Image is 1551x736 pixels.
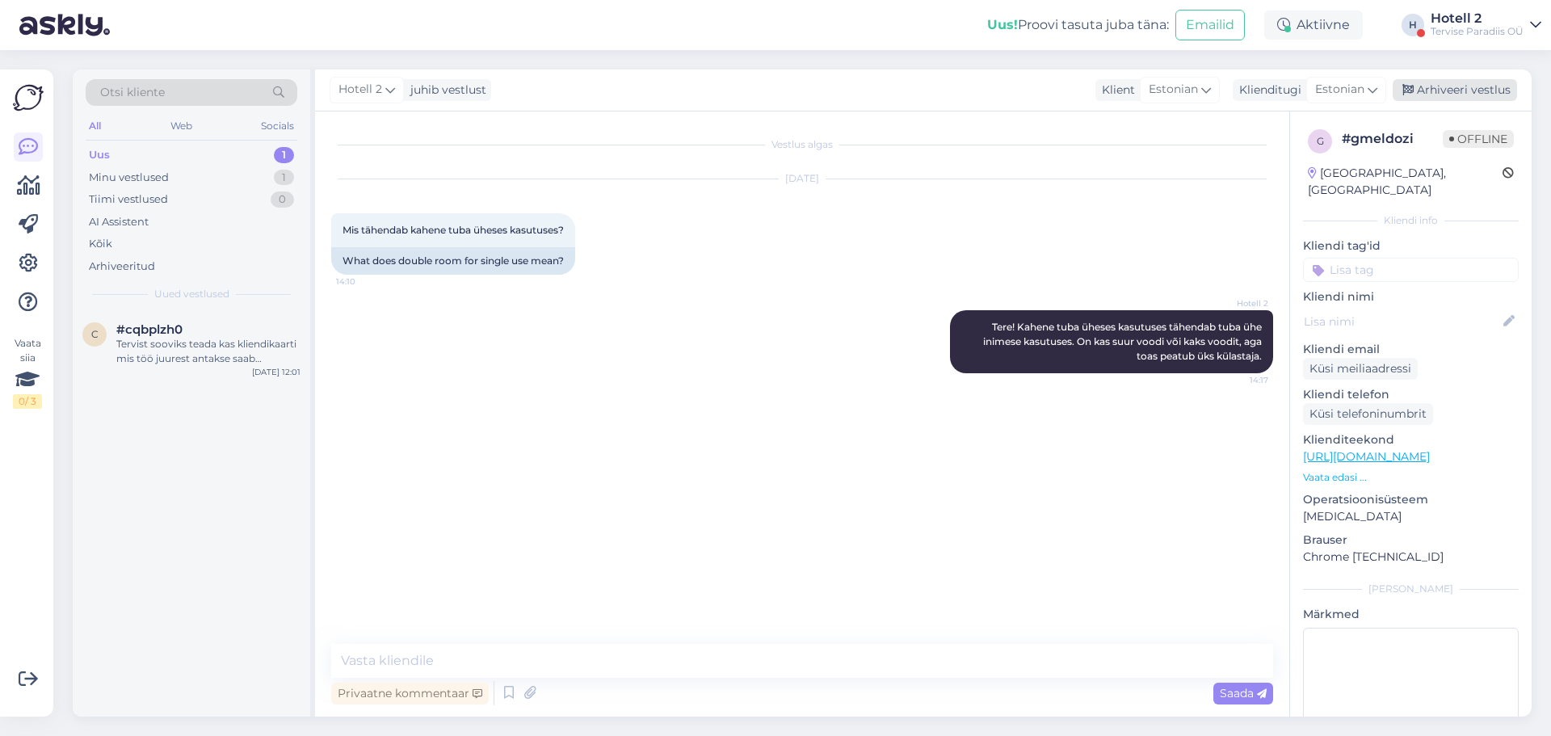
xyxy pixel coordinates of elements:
span: Uued vestlused [154,287,229,301]
p: Chrome [TECHNICAL_ID] [1303,549,1519,566]
span: c [91,328,99,340]
div: Vaata siia [13,336,42,409]
p: Kliendi nimi [1303,288,1519,305]
div: Arhiveeri vestlus [1393,79,1517,101]
a: [URL][DOMAIN_NAME] [1303,449,1430,464]
div: H [1402,14,1424,36]
p: Kliendi telefon [1303,386,1519,403]
span: Estonian [1149,81,1198,99]
div: Tiimi vestlused [89,191,168,208]
span: 14:10 [336,275,397,288]
p: Operatsioonisüsteem [1303,491,1519,508]
div: 0 / 3 [13,394,42,409]
div: Aktiivne [1264,11,1363,40]
div: All [86,116,104,137]
span: Offline [1443,130,1514,148]
div: [PERSON_NAME] [1303,582,1519,596]
p: Märkmed [1303,606,1519,623]
span: Estonian [1315,81,1364,99]
div: 0 [271,191,294,208]
span: #cqbplzh0 [116,322,183,337]
div: Proovi tasuta juba täna: [987,15,1169,35]
div: [GEOGRAPHIC_DATA], [GEOGRAPHIC_DATA] [1308,165,1503,199]
div: What does double room for single use mean? [331,247,575,275]
span: Hotell 2 [1208,297,1268,309]
button: Emailid [1175,10,1245,40]
div: Tervise Paradiis OÜ [1431,25,1524,38]
div: 1 [274,147,294,163]
div: Küsi telefoninumbrit [1303,403,1433,425]
div: [DATE] [331,171,1273,186]
div: juhib vestlust [404,82,486,99]
div: AI Assistent [89,214,149,230]
div: Küsi meiliaadressi [1303,358,1418,380]
div: Vestlus algas [331,137,1273,152]
div: Arhiveeritud [89,259,155,275]
span: Mis tähendab kahene tuba üheses kasutuses? [343,224,564,236]
p: Kliendi email [1303,341,1519,358]
div: Tervist sooviks teada kas kliendikaarti mis töö juurest antakse saab kasutada piljardi või bowlin... [116,337,301,366]
span: Otsi kliente [100,84,165,101]
div: Klient [1095,82,1135,99]
p: Brauser [1303,532,1519,549]
p: Kliendi tag'id [1303,238,1519,254]
div: 1 [274,170,294,186]
p: Klienditeekond [1303,431,1519,448]
img: Askly Logo [13,82,44,113]
span: g [1317,135,1324,147]
a: Hotell 2Tervise Paradiis OÜ [1431,12,1541,38]
p: Vaata edasi ... [1303,470,1519,485]
div: Minu vestlused [89,170,169,186]
input: Lisa nimi [1304,313,1500,330]
p: [MEDICAL_DATA] [1303,508,1519,525]
span: Tere! Kahene tuba üheses kasutuses tähendab tuba ühe inimese kasutuses. On kas suur voodi või kak... [983,321,1264,362]
div: Klienditugi [1233,82,1301,99]
div: Socials [258,116,297,137]
b: Uus! [987,17,1018,32]
div: Privaatne kommentaar [331,683,489,704]
div: Web [167,116,195,137]
span: 14:17 [1208,374,1268,386]
div: [DATE] 12:01 [252,366,301,378]
span: Hotell 2 [338,81,382,99]
div: Uus [89,147,110,163]
div: Kõik [89,236,112,252]
span: Saada [1220,686,1267,700]
input: Lisa tag [1303,258,1519,282]
div: Kliendi info [1303,213,1519,228]
div: Hotell 2 [1431,12,1524,25]
div: # gmeldozi [1342,129,1443,149]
